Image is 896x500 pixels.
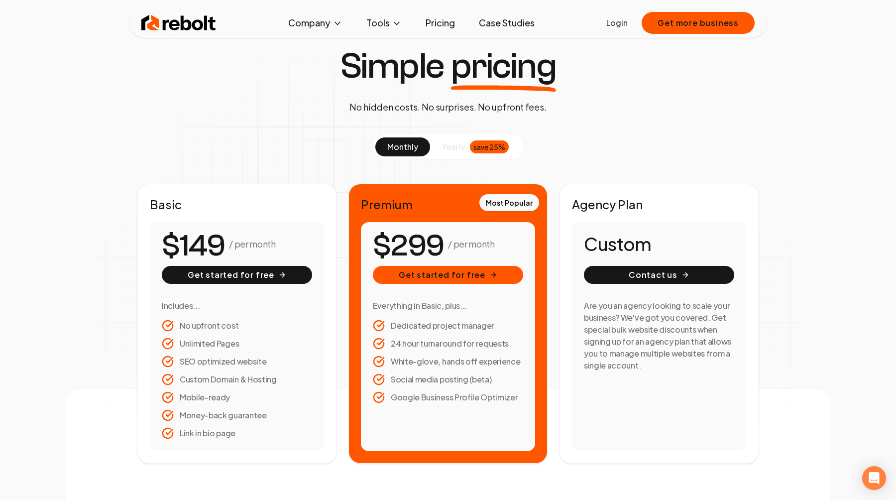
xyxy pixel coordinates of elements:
[584,266,734,284] button: Contact us
[373,356,523,368] li: White-glove, hands off experience
[642,12,755,34] button: Get more business
[451,48,557,84] span: pricing
[375,137,430,156] button: monthly
[606,17,628,29] a: Login
[572,196,746,212] h2: Agency Plan
[162,338,312,350] li: Unlimited Pages
[141,13,216,33] img: Rebolt Logo
[340,48,557,84] h1: Simple
[162,320,312,332] li: No upfront cost
[162,356,312,368] li: SEO optimized website
[373,320,523,332] li: Dedicated project manager
[418,13,463,33] a: Pricing
[430,137,521,156] button: yearlysave 25%
[280,13,350,33] button: Company
[373,338,523,350] li: 24 hour turnaround for requests
[162,427,312,439] li: Link in bio page
[349,100,547,114] p: No hidden costs. No surprises. No upfront fees.
[584,300,734,372] h3: Are you an agency looking to scale your business? We've got you covered. Get special bulk website...
[162,409,312,421] li: Money-back guarantee
[162,266,312,284] button: Get started for free
[584,234,734,254] h1: Custom
[373,266,523,284] button: Get started for free
[229,237,275,251] p: / per month
[479,194,539,211] div: Most Popular
[162,300,312,312] h3: Includes...
[162,391,312,403] li: Mobile-ready
[373,391,523,403] li: Google Business Profile Optimizer
[373,374,523,385] li: Social media posting (beta)
[150,196,324,212] h2: Basic
[162,224,225,268] number-flow-react: $149
[361,196,535,212] h2: Premium
[471,13,543,33] a: Case Studies
[358,13,410,33] button: Tools
[470,140,509,153] div: save 25%
[162,374,312,385] li: Custom Domain & Hosting
[448,237,494,251] p: / per month
[387,141,418,152] span: monthly
[373,300,523,312] h3: Everything in Basic, plus...
[442,141,465,153] span: yearly
[373,224,444,268] number-flow-react: $299
[862,466,886,490] div: Open Intercom Messenger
